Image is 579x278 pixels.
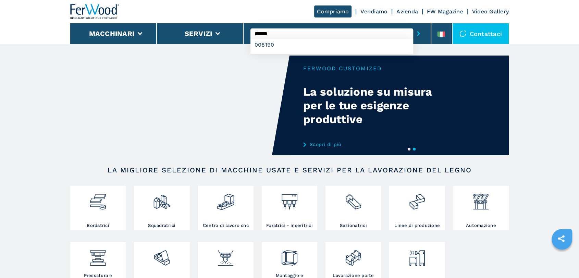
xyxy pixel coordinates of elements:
img: lavorazione_porte_finestre_2.png [344,244,362,267]
h3: Squadratrici [148,222,175,229]
button: Servizi [184,29,212,38]
h3: Foratrici - inseritrici [266,222,313,229]
img: levigatrici_2.png [153,244,171,267]
img: Ferwood [70,4,120,19]
button: submit-button [413,26,424,41]
div: Contattaci [453,23,509,44]
a: Sezionatrici [325,186,381,230]
img: foratrici_inseritrici_2.png [280,188,298,211]
a: Foratrici - inseritrici [262,186,317,230]
a: Centro di lavoro cnc [198,186,254,230]
button: 2 [413,148,416,150]
h3: Sezionatrici [340,222,367,229]
video: Your browser does not support the video tag. [70,56,289,155]
div: 008190 [250,39,413,51]
img: sezionatrici_2.png [344,188,362,211]
button: Macchinari [89,29,135,38]
img: centro_di_lavoro_cnc_2.png [217,188,235,211]
a: Linee di produzione [389,186,445,230]
h3: Centro di lavoro cnc [203,222,249,229]
img: automazione.png [472,188,490,211]
a: Video Gallery [472,8,509,15]
h3: Automazione [466,222,496,229]
a: Scopri di più [303,142,438,147]
img: bordatrici_1.png [89,188,107,211]
a: Bordatrici [70,186,126,230]
h2: LA MIGLIORE SELEZIONE DI MACCHINE USATE E SERVIZI PER LA LAVORAZIONE DEL LEGNO [92,166,487,174]
a: sharethis [553,230,570,247]
img: verniciatura_1.png [217,244,235,267]
a: FW Magazine [427,8,463,15]
img: pressa-strettoia.png [89,244,107,267]
a: Vendiamo [360,8,387,15]
a: Squadratrici [134,186,189,230]
img: squadratrici_2.png [153,188,171,211]
a: Automazione [453,186,509,230]
img: linee_di_produzione_2.png [408,188,426,211]
img: aspirazione_1.png [408,244,426,267]
a: Azienda [396,8,418,15]
h3: Bordatrici [87,222,109,229]
iframe: Chat [550,247,574,273]
h3: Linee di produzione [394,222,440,229]
button: 1 [408,148,410,150]
img: montaggio_imballaggio_2.png [280,244,298,267]
a: Compriamo [314,5,352,17]
img: Contattaci [459,30,466,37]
